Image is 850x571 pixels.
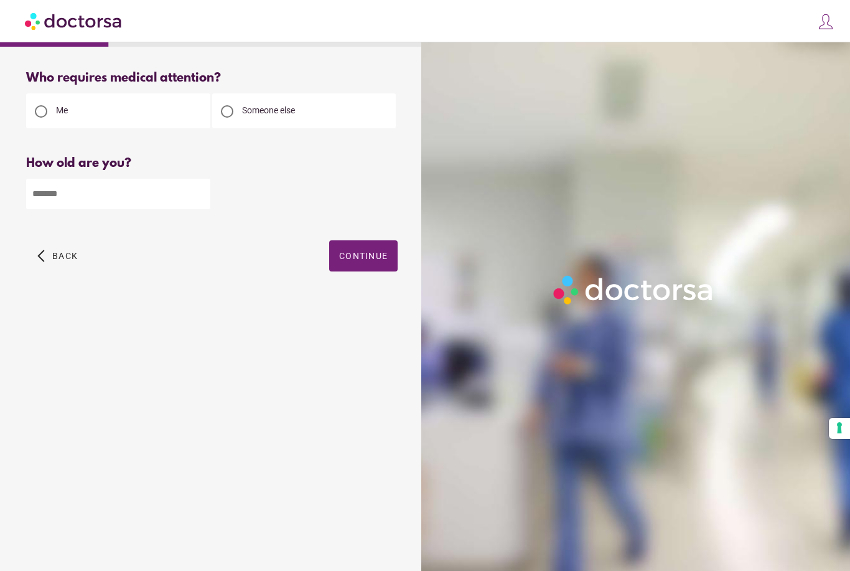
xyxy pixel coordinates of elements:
[829,418,850,439] button: Your consent preferences for tracking technologies
[32,240,83,271] button: arrow_back_ios Back
[242,105,295,115] span: Someone else
[52,251,78,261] span: Back
[26,156,398,171] div: How old are you?
[26,71,398,85] div: Who requires medical attention?
[817,13,834,31] img: icons8-customer-100.png
[329,240,398,271] button: Continue
[56,105,68,115] span: Me
[25,7,123,35] img: Doctorsa.com
[549,271,719,309] img: Logo-Doctorsa-trans-White-partial-flat.png
[339,251,388,261] span: Continue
